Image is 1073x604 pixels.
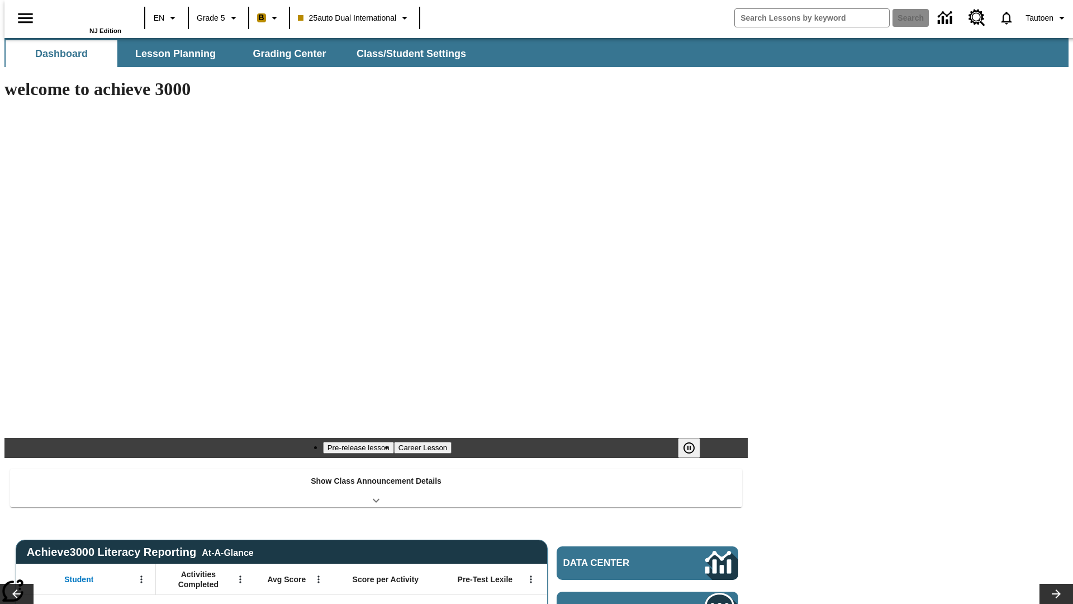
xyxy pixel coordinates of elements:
span: Dashboard [35,48,88,60]
button: Open Menu [310,571,327,588]
span: Tautoen [1025,12,1053,24]
span: Score per Activity [353,574,419,584]
button: Class/Student Settings [348,40,475,67]
span: Data Center [563,558,668,569]
button: Dashboard [6,40,117,67]
span: Achieve3000 Literacy Reporting [27,546,254,559]
button: Open side menu [9,2,42,35]
button: Lesson carousel, Next [1039,584,1073,604]
span: Grade 5 [197,12,225,24]
a: Home [49,5,121,27]
button: Grading Center [234,40,345,67]
a: Data Center [557,546,738,580]
span: 25auto Dual International [298,12,396,24]
button: Pause [678,438,700,458]
a: Notifications [992,3,1021,32]
span: Class/Student Settings [357,48,466,60]
p: Show Class Announcement Details [311,475,441,487]
a: Resource Center, Will open in new tab [962,3,992,33]
button: Open Menu [523,571,539,588]
span: Activities Completed [162,569,235,589]
span: EN [154,12,164,24]
span: NJ Edition [89,27,121,34]
button: Boost Class color is peach. Change class color [253,8,286,28]
span: Student [64,574,93,584]
button: Language: EN, Select a language [149,8,184,28]
span: B [259,11,264,25]
button: Open Menu [133,571,150,588]
span: Lesson Planning [135,48,216,60]
a: Data Center [931,3,962,34]
button: Open Menu [232,571,249,588]
div: Pause [678,438,711,458]
span: Avg Score [267,574,306,584]
span: Pre-Test Lexile [458,574,513,584]
button: Grade: Grade 5, Select a grade [192,8,245,28]
button: Slide 1 Pre-release lesson [323,442,394,454]
div: At-A-Glance [202,546,253,558]
div: SubNavbar [4,38,1069,67]
button: Slide 2 Career Lesson [394,442,452,454]
div: SubNavbar [4,40,476,67]
input: search field [735,9,889,27]
div: Show Class Announcement Details [10,469,742,507]
span: Grading Center [253,48,326,60]
h1: welcome to achieve 3000 [4,79,748,100]
button: Class: 25auto Dual International, Select your class [293,8,416,28]
div: Home [49,4,121,34]
button: Profile/Settings [1021,8,1073,28]
button: Lesson Planning [120,40,231,67]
